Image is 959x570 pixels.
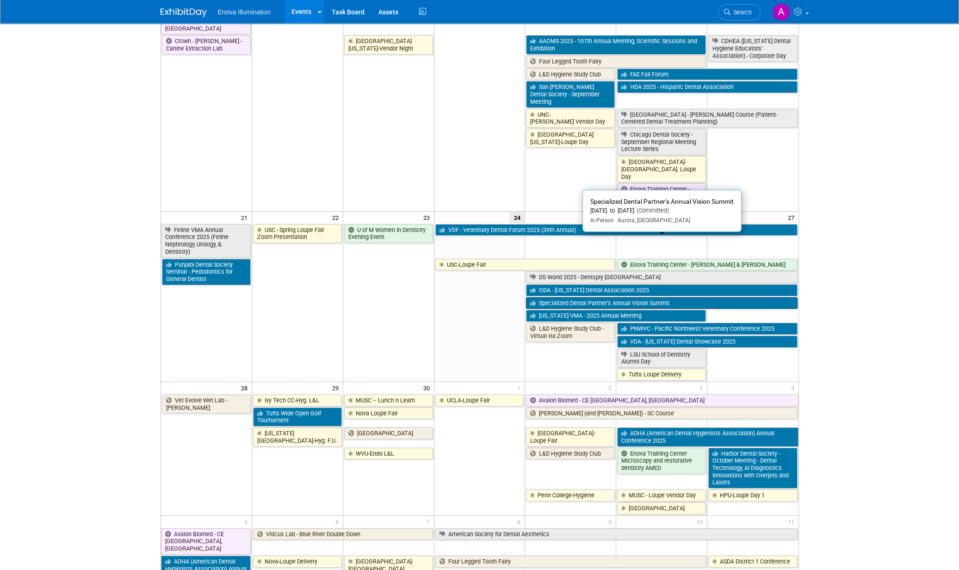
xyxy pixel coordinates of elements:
span: 21 [240,212,252,223]
a: [GEOGRAPHIC_DATA] [617,502,706,514]
a: FAE Fall Forum [617,69,797,81]
span: Aurora, [GEOGRAPHIC_DATA] [614,217,690,224]
a: MUSC - Loupe Vendor Day [617,489,706,501]
a: UCLA-Loupe Fair [435,395,524,407]
span: Enova Illumination [218,8,271,16]
div: [DATE] to [DATE] [590,207,734,215]
a: HPU-Loupe Day 1 [708,489,797,501]
a: ASDA District 1 Conference [708,556,797,568]
a: [US_STATE] VMA - 2025 Annual Meeting [526,310,706,322]
a: Nova Loupe Fair [344,407,433,420]
a: PNWVC - Pacific Northwest Veterinary Conference 2025 [617,323,797,335]
a: Feline VMA Annual Conference 2025 (Feline Nephrology, Urology, & Dentistry) [161,224,251,258]
a: [GEOGRAPHIC_DATA][US_STATE]-Vendor Night [344,35,433,54]
a: Penn College-Hygiene [526,489,615,501]
a: Enova Training Center Microscopy and restorative dentistry AMED [617,448,706,474]
a: Nova-Loupe Delivery [253,556,342,568]
span: 22 [331,212,343,223]
span: 4 [790,382,798,394]
a: LSU School of Dentistry Alumni Day [617,349,706,368]
a: HDA 2025 - Hispanic Dental Association [617,81,797,93]
a: ODA - [US_STATE] Dental Association 2025 [526,284,797,296]
a: ADHA (American Dental Hygienists Association) Annual Conference 2025 [617,427,798,446]
span: 24 [509,212,525,223]
a: [GEOGRAPHIC_DATA] [344,427,433,439]
a: [GEOGRAPHIC_DATA]-[GEOGRAPHIC_DATA]. Loupe Day [617,156,706,182]
a: Viticus Lab - Blue River Double Down [253,528,433,540]
span: 6 [334,516,343,527]
span: Search [730,9,752,16]
a: Ivy Tech CC-Hyg. L&L [253,395,342,407]
a: MUSC – Lunch n Learn [344,395,433,407]
a: VDF - Veterinary Dental Forum 2025 (39th Annual) [435,224,798,236]
span: 3 [699,382,707,394]
span: 8 [516,516,525,527]
a: Enova Training Center - [PERSON_NAME] & [PERSON_NAME] [617,259,797,271]
img: ExhibitDay [161,8,207,17]
span: 9 [607,516,616,527]
a: L&D Hygiene Study Club [526,448,615,460]
a: Specialized Dental Partner’s Annual Vision Summit [526,297,797,309]
span: 7 [426,516,434,527]
a: U of M Women In Dentistry Evening Event [344,224,433,243]
a: DS World 2025 - Dentsply [GEOGRAPHIC_DATA] [526,271,797,283]
a: Four Legged Tooth Fairy [435,556,706,568]
a: L&D Hygiene Study Club [526,69,615,81]
span: Specialized Dental Partner’s Annual Vision Summit [590,198,734,205]
a: Chicago Dental Society - September Regional Meeting Lecture Series [617,129,706,155]
span: 29 [331,382,343,394]
a: Harbor Dental Society - October Meeting - Dental Technology, AI Diagnostics Innovations with Over... [708,448,797,489]
a: San [PERSON_NAME] Dental Society - September Meeting [526,81,615,107]
a: CDHEA ([US_STATE] Dental Hygiene Educators’ Association) - Corporate Day [708,35,797,62]
a: WVU-Endo L&L [344,448,433,460]
a: Tufts Loupe Delivery [617,369,706,381]
a: Crown - [PERSON_NAME] - Canine Extraction Lab [162,35,251,54]
a: Vet Evolve Wet Lab - [PERSON_NAME] [162,395,251,413]
span: In-Person [590,217,614,224]
a: AAOMS 2025 - 107th Annual Meeting, Scientific Sessions and Exhibition [526,35,706,54]
a: Avalon Biomed - CE [GEOGRAPHIC_DATA], [GEOGRAPHIC_DATA] [526,395,798,407]
a: American Society for Dental Aesthetics [435,528,798,540]
span: 30 [422,382,434,394]
a: [GEOGRAPHIC_DATA]-Loupe Fair [526,427,615,446]
a: VDA - [US_STATE] Dental Showcase 2025 [617,336,797,348]
a: Four Legged Tooth Fairy [526,56,706,68]
a: [PERSON_NAME] (and [PERSON_NAME]) - SC Course [526,407,797,420]
img: Abby Nelson [773,3,790,21]
span: (Committed) [634,207,669,214]
span: 27 [787,212,798,223]
a: Punjabi Dental Society Seminar - Pedodontics for General Dentist [162,259,251,285]
a: L&D Hygiene Study Club - Virtual via Zoom [526,323,615,342]
span: 23 [422,212,434,223]
span: 28 [240,382,252,394]
a: UNC-[PERSON_NAME] Vendor Day [526,109,615,128]
span: 10 [695,516,707,527]
a: [GEOGRAPHIC_DATA] - [PERSON_NAME] Course (Patient-Centered Dental Treatment Planning) [617,109,797,128]
span: 11 [787,516,798,527]
a: Avalon Biomed - CE [GEOGRAPHIC_DATA], [GEOGRAPHIC_DATA] [161,528,251,555]
a: Search [718,4,761,20]
a: Tufts Wide Open Golf Tournament [253,407,342,426]
span: 5 [243,516,252,527]
a: Enova Training Center - [PERSON_NAME] Vital [MEDICAL_DATA] therapy [617,183,706,210]
span: 2 [607,382,616,394]
a: USC-Loupe Fair [435,259,615,271]
a: [GEOGRAPHIC_DATA][US_STATE]-Loupe Day [526,129,615,148]
a: USC - Spring Loupe Fair Zoom Presentation [253,224,342,243]
span: 1 [516,382,525,394]
a: [US_STATE][GEOGRAPHIC_DATA]-Hyg. F.U. [253,427,342,446]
